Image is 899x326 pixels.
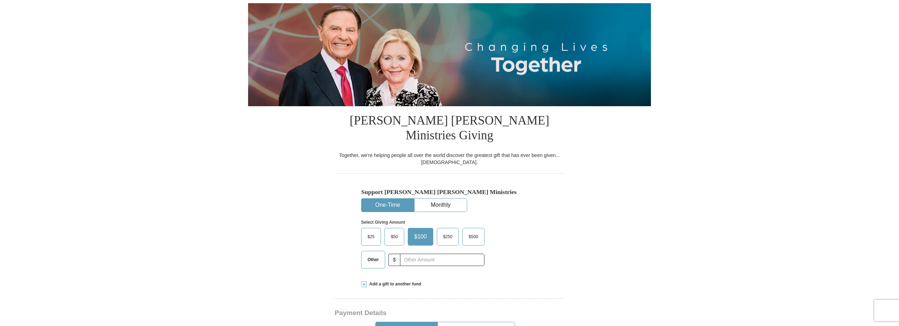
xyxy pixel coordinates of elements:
[465,231,482,242] span: $500
[387,231,401,242] span: $50
[361,188,538,196] h5: Support [PERSON_NAME] [PERSON_NAME] Ministries
[400,254,484,266] input: Other Amount
[411,231,430,242] span: $100
[388,254,400,266] span: $
[440,231,456,242] span: $250
[415,199,467,212] button: Monthly
[364,231,378,242] span: $25
[335,106,564,152] h1: [PERSON_NAME] [PERSON_NAME] Ministries Giving
[362,199,414,212] button: One-Time
[361,220,405,225] strong: Select Giving Amount
[335,152,564,166] div: Together, we're helping people all over the world discover the greatest gift that has ever been g...
[367,281,421,287] span: Add a gift to another fund
[364,254,382,265] span: Other
[335,309,515,317] h3: Payment Details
